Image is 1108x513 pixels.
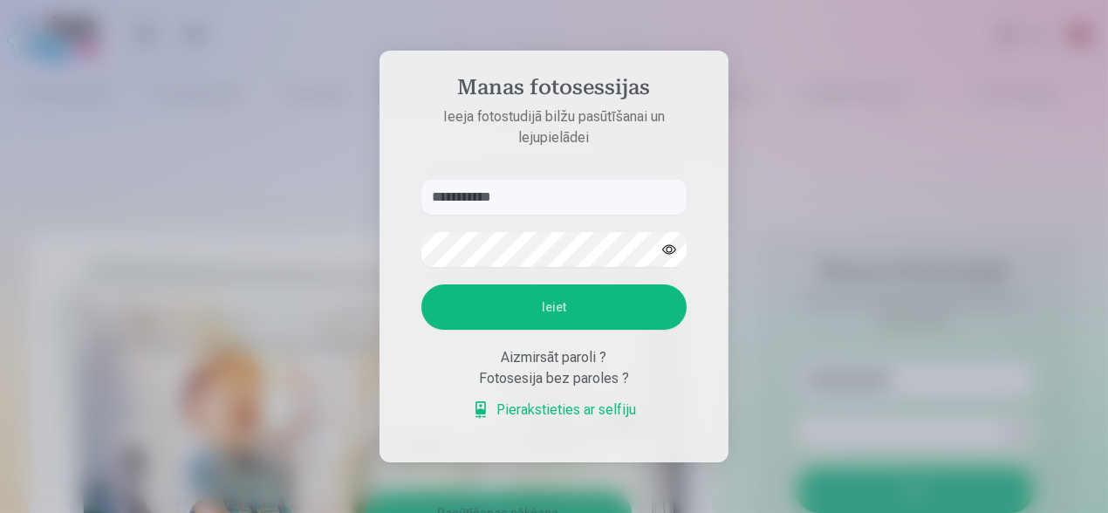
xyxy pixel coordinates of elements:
[404,106,704,148] p: Ieeja fotostudijā bilžu pasūtīšanai un lejupielādei
[421,347,687,368] div: Aizmirsāt paroli ?
[421,284,687,330] button: Ieiet
[421,368,687,389] div: Fotosesija bez paroles ?
[404,75,704,106] h4: Manas fotosessijas
[472,400,636,421] a: Pierakstieties ar selfiju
